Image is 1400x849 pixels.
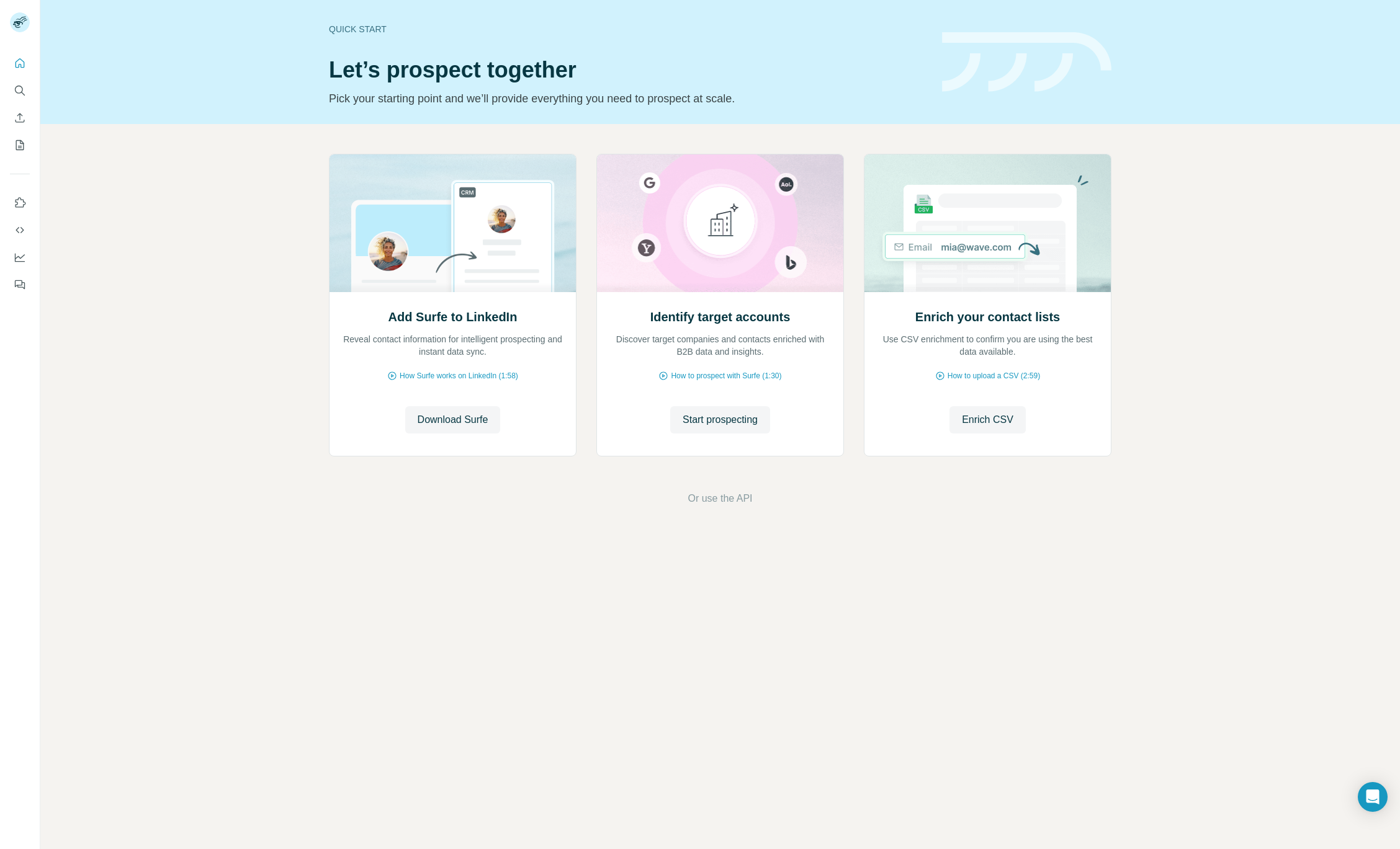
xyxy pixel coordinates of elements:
span: Download Surfe [418,412,488,427]
button: Dashboard [10,246,30,269]
button: Use Surfe API [10,219,30,241]
span: Enrich CSV [962,412,1013,427]
h1: Let’s prospect together [329,58,927,82]
span: How to prospect with Surfe (1:30) [671,370,781,381]
span: Start prospecting [683,412,758,427]
h2: Add Surfe to LinkedIn [388,308,518,326]
button: Quick start [10,52,30,74]
button: Use Surfe on LinkedIn [10,192,30,214]
img: Enrich your contact lists [864,154,1111,292]
h2: Identify target accounts [650,308,791,326]
button: My lists [10,134,30,156]
button: Or use the API [688,491,752,506]
button: Enrich CSV [949,406,1026,433]
span: How to upload a CSV (2:59) [948,370,1040,381]
button: Enrich CSV [10,107,30,129]
h2: Enrich your contact lists [915,308,1060,326]
p: Use CSV enrichment to confirm you are using the best data available. [877,333,1098,358]
div: Quick start [329,23,927,35]
button: Feedback [10,273,30,296]
div: Open Intercom Messenger [1358,782,1388,812]
span: How Surfe works on LinkedIn (1:58) [400,370,518,381]
img: Identify target accounts [596,154,844,292]
p: Discover target companies and contacts enriched with B2B data and insights. [609,333,831,358]
p: Reveal contact information for intelligent prospecting and instant data sync. [342,333,563,358]
p: Pick your starting point and we’ll provide everything you need to prospect at scale. [329,90,927,107]
button: Start prospecting [670,406,770,433]
img: banner [942,32,1111,92]
button: Download Surfe [405,406,501,433]
button: Search [10,79,30,102]
img: Add Surfe to LinkedIn [329,154,577,292]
